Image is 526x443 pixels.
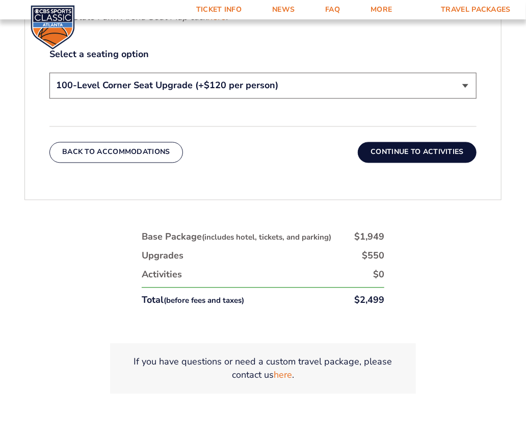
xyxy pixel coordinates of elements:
button: Continue To Activities [358,142,477,163]
div: Upgrades [142,250,183,263]
a: here [274,369,292,382]
div: Base Package [142,231,331,244]
div: $550 [362,250,384,263]
div: $1,949 [354,231,384,244]
em: For a State Farm Arena Seat Map click . [49,11,228,23]
p: If you have questions or need a custom travel package, please contact us . [122,356,404,381]
img: CBS Sports Classic [31,5,75,49]
div: Activities [142,269,182,281]
button: Back To Accommodations [49,142,183,163]
label: Select a seating option [49,48,477,61]
div: Total [142,294,244,307]
small: (includes hotel, tickets, and parking) [202,232,331,243]
small: (before fees and taxes) [164,296,244,306]
div: $0 [373,269,384,281]
div: $2,499 [354,294,384,307]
